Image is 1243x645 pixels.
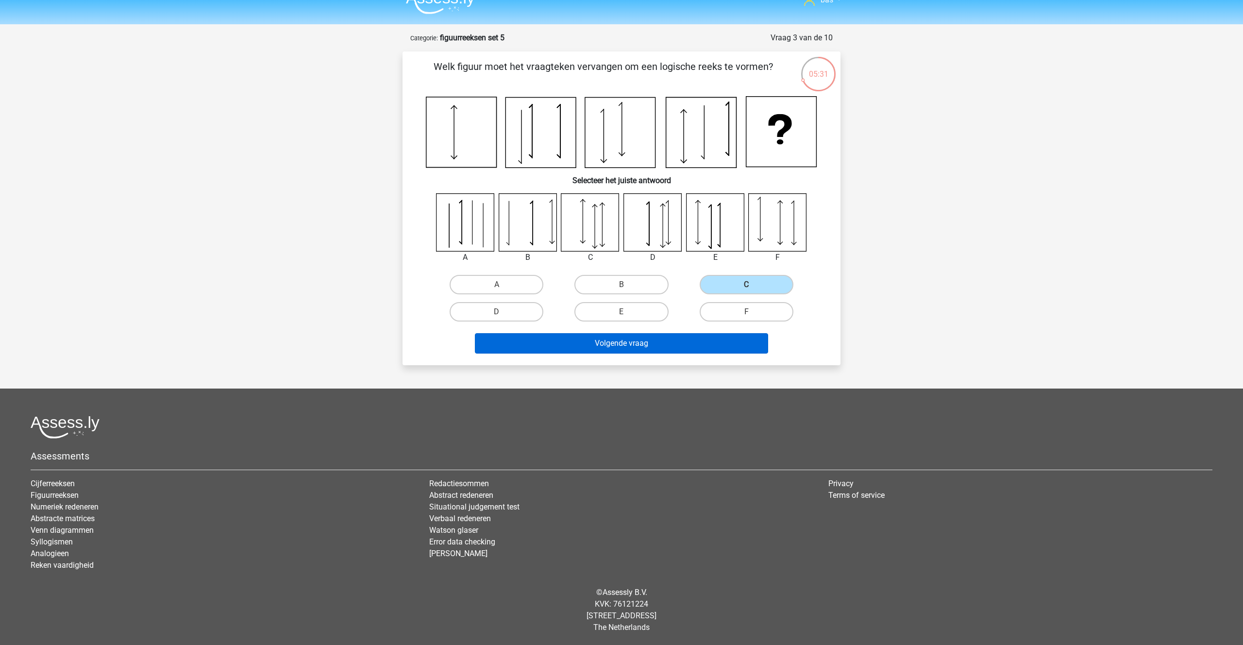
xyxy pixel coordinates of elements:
[741,252,814,263] div: F
[23,579,1220,641] div: © KVK: 76121224 [STREET_ADDRESS] The Netherlands
[429,252,502,263] div: A
[429,479,489,488] a: Redactiesommen
[679,252,752,263] div: E
[828,491,885,500] a: Terms of service
[31,514,95,523] a: Abstracte matrices
[574,302,668,322] label: E
[31,416,100,439] img: Assessly logo
[574,275,668,294] label: B
[31,479,75,488] a: Cijferreeksen
[603,588,647,597] a: Assessly B.V.
[31,502,99,511] a: Numeriek redeneren
[800,56,837,80] div: 05:31
[450,275,543,294] label: A
[31,526,94,535] a: Venn diagrammen
[616,252,689,263] div: D
[429,514,491,523] a: Verbaal redeneren
[418,59,789,88] p: Welk figuur moet het vraagteken vervangen om een logische reeks te vormen?
[429,491,493,500] a: Abstract redeneren
[429,502,520,511] a: Situational judgement test
[475,333,769,354] button: Volgende vraag
[450,302,543,322] label: D
[491,252,565,263] div: B
[700,302,793,322] label: F
[554,252,627,263] div: C
[410,34,438,42] small: Categorie:
[31,560,94,570] a: Reken vaardigheid
[31,450,1212,462] h5: Assessments
[440,33,504,42] strong: figuurreeksen set 5
[31,491,79,500] a: Figuurreeksen
[828,479,854,488] a: Privacy
[31,549,69,558] a: Analogieen
[429,549,487,558] a: [PERSON_NAME]
[429,537,495,546] a: Error data checking
[771,32,833,44] div: Vraag 3 van de 10
[418,168,825,185] h6: Selecteer het juiste antwoord
[31,537,73,546] a: Syllogismen
[700,275,793,294] label: C
[429,526,478,535] a: Watson glaser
